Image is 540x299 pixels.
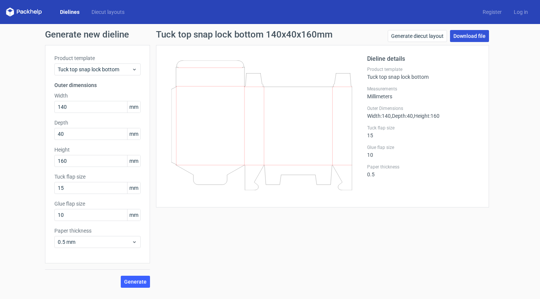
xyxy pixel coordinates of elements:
a: Download file [450,30,489,42]
div: 15 [367,125,480,138]
label: Tuck flap size [54,173,141,180]
label: Glue flap size [367,144,480,150]
span: Generate [124,279,147,284]
a: Log in [508,8,534,16]
label: Depth [54,119,141,126]
h1: Tuck top snap lock bottom 140x40x160mm [156,30,333,39]
div: 0.5 [367,164,480,177]
div: Tuck top snap lock bottom [367,66,480,80]
span: , Height : 160 [413,113,439,119]
span: , Depth : 40 [391,113,413,119]
span: 0.5 mm [58,238,132,246]
span: mm [127,128,140,140]
span: Tuck top snap lock bottom [58,66,132,73]
label: Paper thickness [54,227,141,234]
label: Product template [367,66,480,72]
label: Product template [54,54,141,62]
label: Width [54,92,141,99]
span: mm [127,182,140,194]
span: mm [127,209,140,221]
label: Paper thickness [367,164,480,170]
label: Height [54,146,141,153]
h1: Generate new dieline [45,30,495,39]
h3: Outer dimensions [54,81,141,89]
a: Generate diecut layout [388,30,447,42]
h2: Dieline details [367,54,480,63]
span: mm [127,155,140,167]
label: Measurements [367,86,480,92]
span: Width : 140 [367,113,391,119]
div: Millimeters [367,86,480,99]
a: Diecut layouts [85,8,130,16]
label: Glue flap size [54,200,141,207]
a: Dielines [54,8,85,16]
label: Tuck flap size [367,125,480,131]
span: mm [127,101,140,113]
label: Outer Dimensions [367,105,480,111]
div: 10 [367,144,480,158]
button: Generate [121,276,150,288]
a: Register [477,8,508,16]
